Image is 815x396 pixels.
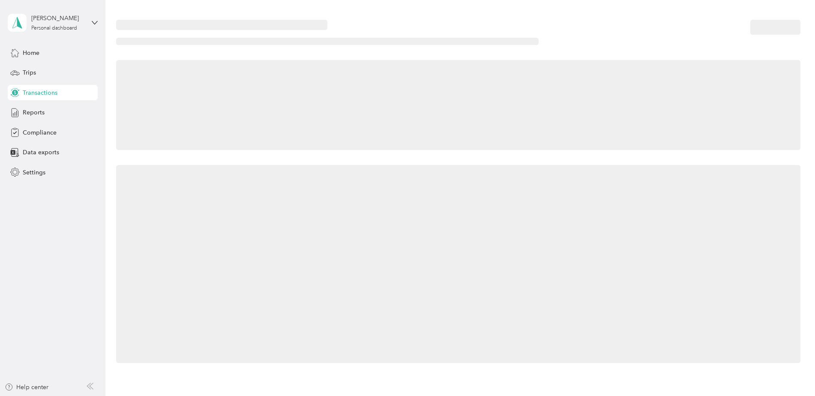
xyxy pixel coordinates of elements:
[23,148,59,157] span: Data exports
[23,48,39,57] span: Home
[23,128,57,137] span: Compliance
[31,14,85,23] div: [PERSON_NAME]
[31,26,77,31] div: Personal dashboard
[23,88,57,97] span: Transactions
[767,348,815,396] iframe: Everlance-gr Chat Button Frame
[23,108,45,117] span: Reports
[23,168,45,177] span: Settings
[23,68,36,77] span: Trips
[5,383,48,392] button: Help center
